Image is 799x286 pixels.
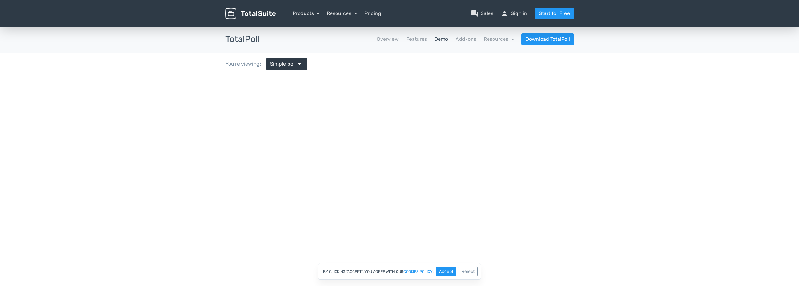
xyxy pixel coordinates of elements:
[225,35,260,44] h3: TotalPoll
[406,35,427,43] a: Features
[501,10,527,17] a: personSign in
[501,10,508,17] span: person
[318,263,481,280] div: By clicking "Accept", you agree with our .
[296,60,303,68] span: arrow_drop_down
[456,35,476,43] a: Add-ons
[435,35,448,43] a: Demo
[270,60,296,68] span: Simple poll
[364,10,381,17] a: Pricing
[484,36,514,42] a: Resources
[225,8,276,19] img: TotalSuite for WordPress
[459,267,478,276] button: Reject
[377,35,399,43] a: Overview
[225,60,266,68] div: You're viewing:
[327,10,357,16] a: Resources
[471,10,493,17] a: question_answerSales
[436,267,456,276] button: Accept
[293,10,320,16] a: Products
[266,58,307,70] a: Simple poll arrow_drop_down
[521,33,574,45] a: Download TotalPoll
[403,270,433,273] a: cookies policy
[471,10,478,17] span: question_answer
[535,8,574,19] a: Start for Free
